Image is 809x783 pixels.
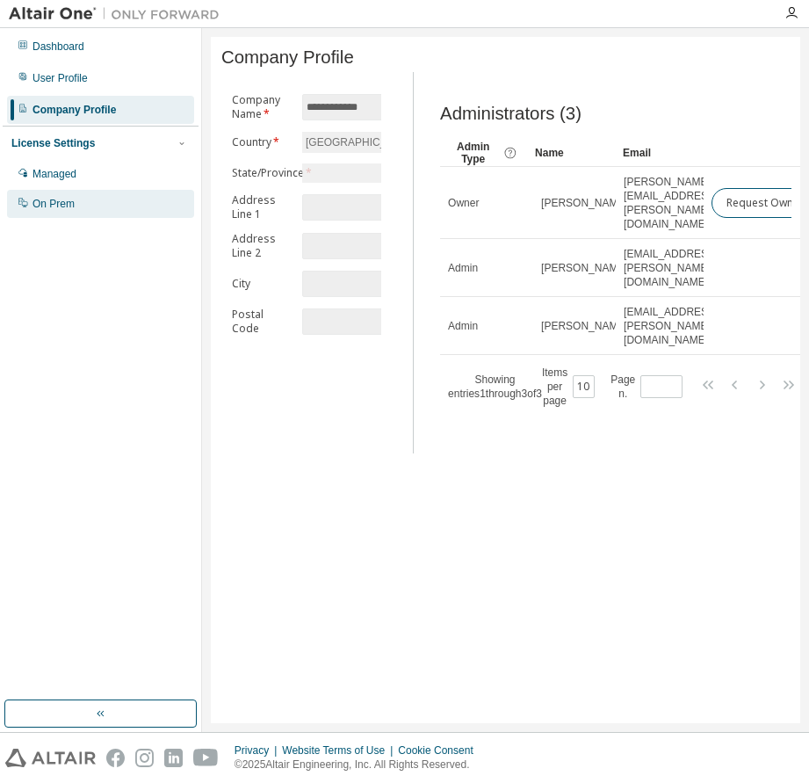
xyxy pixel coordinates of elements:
[302,132,421,153] div: [GEOGRAPHIC_DATA]
[624,175,718,231] span: [PERSON_NAME][EMAIL_ADDRESS][PERSON_NAME][DOMAIN_NAME]
[448,196,479,210] span: Owner
[235,743,282,758] div: Privacy
[232,193,292,221] label: Address Line 1
[541,261,628,275] span: [PERSON_NAME]
[624,305,718,347] span: [EMAIL_ADDRESS][PERSON_NAME][DOMAIN_NAME]
[235,758,484,772] p: © 2025 Altair Engineering, Inc. All Rights Reserved.
[106,749,125,767] img: facebook.svg
[623,139,697,167] div: Email
[610,373,683,401] span: Page n.
[221,47,354,68] span: Company Profile
[398,743,483,758] div: Cookie Consent
[193,749,219,767] img: youtube.svg
[232,135,292,149] label: Country
[448,319,478,333] span: Admin
[624,247,718,289] span: [EMAIL_ADDRESS][PERSON_NAME][DOMAIN_NAME]
[448,261,478,275] span: Admin
[282,743,398,758] div: Website Terms of Use
[9,5,228,23] img: Altair One
[541,196,628,210] span: [PERSON_NAME]
[577,380,590,394] button: 10
[33,40,84,54] div: Dashboard
[33,197,75,211] div: On Prem
[542,366,595,408] span: Items per page
[440,104,581,124] span: Administrators (3)
[232,93,292,121] label: Company Name
[303,133,418,152] div: [GEOGRAPHIC_DATA]
[5,749,96,767] img: altair_logo.svg
[33,71,88,85] div: User Profile
[541,319,628,333] span: [PERSON_NAME]
[11,136,95,150] div: License Settings
[448,373,542,400] span: Showing entries 1 through 3 of 3
[447,141,499,165] span: Admin Type
[232,277,292,291] label: City
[135,749,154,767] img: instagram.svg
[232,166,292,180] label: State/Province
[535,139,609,167] div: Name
[232,232,292,260] label: Address Line 2
[232,308,292,336] label: Postal Code
[33,167,76,181] div: Managed
[164,749,183,767] img: linkedin.svg
[33,103,116,117] div: Company Profile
